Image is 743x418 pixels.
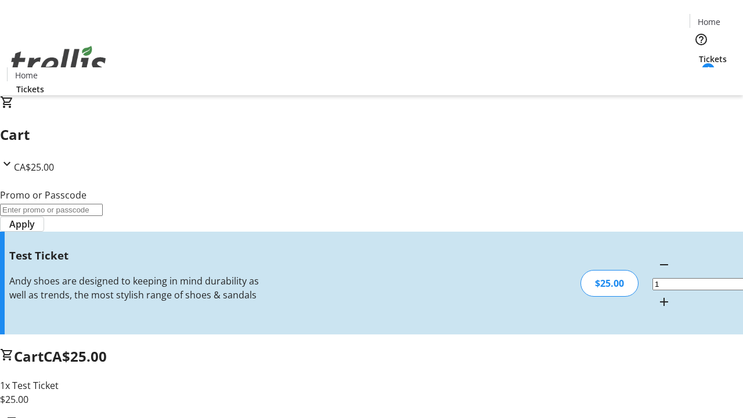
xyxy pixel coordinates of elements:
h3: Test Ticket [9,247,263,264]
span: Home [15,69,38,81]
a: Tickets [690,53,736,65]
img: Orient E2E Organization fhlrt2G9Lx's Logo [7,33,110,91]
a: Home [690,16,727,28]
button: Decrement by one [652,253,676,276]
span: CA$25.00 [44,347,107,366]
span: CA$25.00 [14,161,54,174]
button: Cart [690,65,713,88]
a: Home [8,69,45,81]
span: Tickets [16,83,44,95]
span: Home [698,16,720,28]
div: $25.00 [580,270,639,297]
a: Tickets [7,83,53,95]
button: Increment by one [652,290,676,313]
button: Help [690,28,713,51]
div: Andy shoes are designed to keeping in mind durability as well as trends, the most stylish range o... [9,274,263,302]
span: Tickets [699,53,727,65]
span: Apply [9,217,35,231]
